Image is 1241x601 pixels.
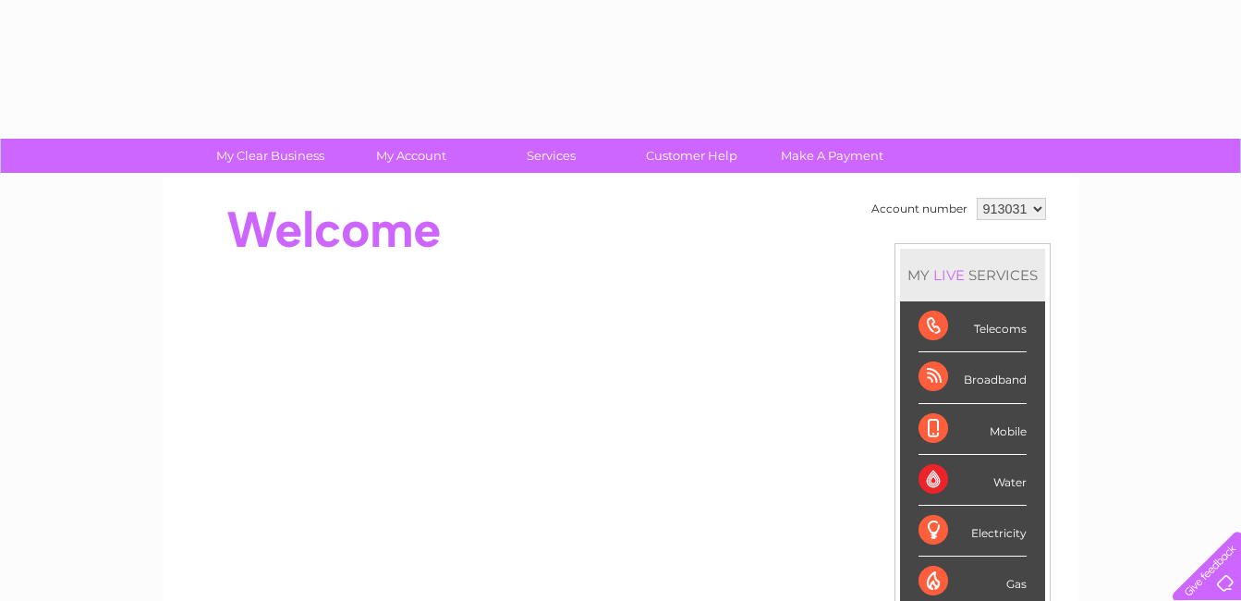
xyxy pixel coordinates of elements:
a: Customer Help [615,139,768,173]
a: My Clear Business [194,139,347,173]
div: MY SERVICES [900,249,1045,301]
div: Water [919,455,1027,506]
div: Broadband [919,352,1027,403]
div: LIVE [930,266,968,284]
div: Electricity [919,506,1027,557]
a: Services [475,139,627,173]
div: Telecoms [919,301,1027,352]
div: Mobile [919,404,1027,455]
td: Account number [867,193,972,225]
a: My Account [335,139,487,173]
a: Make A Payment [756,139,908,173]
